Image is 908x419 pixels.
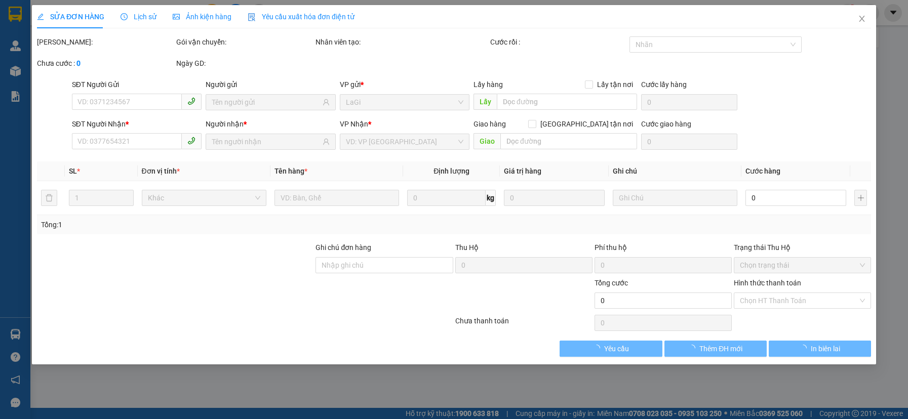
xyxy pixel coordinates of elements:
[173,13,180,20] span: picture
[315,257,453,273] input: Ghi chú đơn hàng
[497,94,637,110] input: Dọc đường
[486,190,496,206] span: kg
[69,167,77,175] span: SL
[641,94,737,110] input: Cước lấy hàng
[504,190,605,206] input: 0
[76,59,81,67] b: 0
[433,167,469,175] span: Định lượng
[9,10,24,20] span: Gửi:
[72,79,202,90] div: SĐT Người Gửi
[274,190,399,206] input: VD: Bàn, Ghế
[473,80,503,89] span: Lấy hàng
[176,58,313,69] div: Ngày GD:
[339,79,469,90] div: VP gửi
[490,36,627,48] div: Cước rồi :
[560,341,662,357] button: Yêu cầu
[206,118,335,130] div: Người nhận
[315,36,488,48] div: Nhân viên tạo:
[9,9,80,21] div: LaGi
[248,13,354,21] span: Yêu cầu xuất hóa đơn điện tử
[87,9,157,21] div: Gò Vấp
[147,190,260,205] span: Khác
[121,13,128,20] span: clock-circle
[212,97,320,108] input: Tên người gửi
[641,80,686,89] label: Cước lấy hàng
[187,137,195,145] span: phone
[37,36,174,48] div: [PERSON_NAME]:
[41,219,351,230] div: Tổng: 1
[473,94,497,110] span: Lấy
[187,97,195,105] span: phone
[345,95,463,110] span: LaGi
[87,33,157,47] div: 0899764034
[800,345,811,352] span: loading
[37,13,44,20] span: edit
[609,161,741,181] th: Ghi chú
[769,341,871,357] button: In biên lai
[339,120,368,128] span: VP Nhận
[87,10,111,20] span: Nhận:
[454,315,593,333] div: Chưa thanh toán
[604,343,629,354] span: Yêu cầu
[141,167,179,175] span: Đơn vị tính
[641,134,737,150] input: Cước giao hàng
[212,136,320,147] input: Tên người nhận
[848,5,876,33] button: Close
[854,190,867,206] button: plus
[9,21,80,33] div: Phương
[455,243,478,252] span: Thu Hộ
[593,345,604,352] span: loading
[176,36,313,48] div: Gói vận chuyển:
[206,79,335,90] div: Người gửi
[745,167,780,175] span: Cước hàng
[593,79,637,90] span: Lấy tận nơi
[173,13,231,21] span: Ảnh kiện hàng
[248,13,256,21] img: icon
[41,190,57,206] button: delete
[473,120,506,128] span: Giao hàng
[699,343,742,354] span: Thêm ĐH mới
[274,167,307,175] span: Tên hàng
[37,58,174,69] div: Chưa cước :
[8,53,54,64] span: CƯỚC RỒI :
[811,343,840,354] span: In biên lai
[322,138,329,145] span: user
[72,118,202,130] div: SĐT Người Nhận
[121,13,156,21] span: Lịch sử
[613,190,737,206] input: Ghi Chú
[504,167,541,175] span: Giá trị hàng
[37,13,104,21] span: SỬA ĐƠN HÀNG
[740,258,865,273] span: Chọn trạng thái
[641,120,691,128] label: Cước giao hàng
[688,345,699,352] span: loading
[734,279,801,287] label: Hình thức thanh toán
[536,118,637,130] span: [GEOGRAPHIC_DATA] tận nơi
[473,133,500,149] span: Giao
[8,53,81,76] div: 40.000
[858,15,866,23] span: close
[500,133,637,149] input: Dọc đường
[315,243,371,252] label: Ghi chú đơn hàng
[595,242,732,257] div: Phí thu hộ
[87,21,157,33] div: Quốc Thắng
[9,33,80,47] div: 0899953316
[322,99,329,106] span: user
[734,242,871,253] div: Trạng thái Thu Hộ
[664,341,766,357] button: Thêm ĐH mới
[595,279,628,287] span: Tổng cước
